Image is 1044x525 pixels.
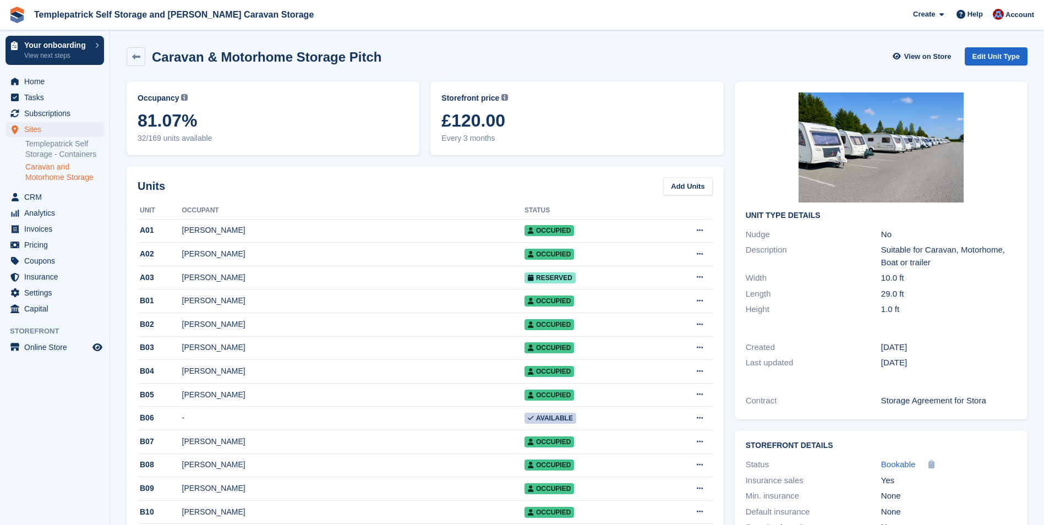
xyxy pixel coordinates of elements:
[182,248,525,260] div: [PERSON_NAME]
[746,357,881,369] div: Last updated
[746,211,1016,220] h2: Unit Type details
[524,483,574,494] span: Occupied
[24,301,90,316] span: Capital
[881,244,1016,269] div: Suitable for Caravan, Motorhome, Boat or trailer
[881,506,1016,518] div: None
[6,340,104,355] a: menu
[25,139,104,160] a: Templepatrick Self Storage - Containers
[182,272,525,283] div: [PERSON_NAME]
[138,506,182,518] div: B10
[746,288,881,300] div: Length
[182,389,525,401] div: [PERSON_NAME]
[182,506,525,518] div: [PERSON_NAME]
[881,490,1016,502] div: None
[138,92,179,104] span: Occupancy
[1005,9,1034,20] span: Account
[6,189,104,205] a: menu
[6,36,104,65] a: Your onboarding View next steps
[24,340,90,355] span: Online Store
[524,436,574,447] span: Occupied
[746,474,881,487] div: Insurance sales
[138,178,165,194] h2: Units
[524,225,574,236] span: Occupied
[881,288,1016,300] div: 29.0 ft
[746,272,881,285] div: Width
[24,205,90,221] span: Analytics
[138,202,182,220] th: Unit
[524,507,574,518] span: Occupied
[501,94,508,101] img: icon-info-grey-7440780725fd019a000dd9b08b2336e03edf1995a4989e88bcd33f0948082b44.svg
[182,483,525,494] div: [PERSON_NAME]
[913,9,935,20] span: Create
[138,295,182,307] div: B01
[892,47,956,65] a: View on Store
[6,90,104,105] a: menu
[6,221,104,237] a: menu
[881,395,1016,407] div: Storage Agreement for Stora
[6,205,104,221] a: menu
[441,133,712,144] span: Every 3 months
[182,319,525,330] div: [PERSON_NAME]
[24,41,90,49] p: Your onboarding
[746,244,881,269] div: Description
[24,285,90,300] span: Settings
[6,285,104,300] a: menu
[799,92,964,203] img: caravan%20storage.png
[138,133,408,144] span: 32/169 units available
[138,483,182,494] div: B09
[6,253,104,269] a: menu
[182,365,525,377] div: [PERSON_NAME]
[881,303,1016,316] div: 1.0 ft
[24,253,90,269] span: Coupons
[524,249,574,260] span: Occupied
[138,412,182,424] div: B06
[881,228,1016,241] div: No
[138,459,182,471] div: B08
[24,237,90,253] span: Pricing
[24,269,90,285] span: Insurance
[904,51,952,62] span: View on Store
[10,326,110,337] span: Storefront
[441,92,499,104] span: Storefront price
[181,94,188,101] img: icon-info-grey-7440780725fd019a000dd9b08b2336e03edf1995a4989e88bcd33f0948082b44.svg
[24,106,90,121] span: Subscriptions
[524,342,574,353] span: Occupied
[746,506,881,518] div: Default insurance
[746,441,1016,450] h2: Storefront Details
[524,319,574,330] span: Occupied
[524,390,574,401] span: Occupied
[182,295,525,307] div: [PERSON_NAME]
[138,365,182,377] div: B04
[6,237,104,253] a: menu
[746,341,881,354] div: Created
[30,6,318,24] a: Templepatrick Self Storage and [PERSON_NAME] Caravan Storage
[881,357,1016,369] div: [DATE]
[6,106,104,121] a: menu
[138,111,408,130] span: 81.07%
[138,389,182,401] div: B05
[524,202,654,220] th: Status
[182,225,525,236] div: [PERSON_NAME]
[881,474,1016,487] div: Yes
[746,395,881,407] div: Contract
[24,189,90,205] span: CRM
[9,7,25,23] img: stora-icon-8386f47178a22dfd0bd8f6a31ec36ba5ce8667c1dd55bd0f319d3a0aa187defe.svg
[24,51,90,61] p: View next steps
[6,301,104,316] a: menu
[138,272,182,283] div: A03
[524,366,574,377] span: Occupied
[138,319,182,330] div: B02
[993,9,1004,20] img: Leigh
[881,458,916,471] a: Bookable
[881,341,1016,354] div: [DATE]
[881,460,916,469] span: Bookable
[24,74,90,89] span: Home
[24,90,90,105] span: Tasks
[746,228,881,241] div: Nudge
[182,459,525,471] div: [PERSON_NAME]
[182,407,525,430] td: -
[25,162,104,183] a: Caravan and Motorhome Storage
[138,436,182,447] div: B07
[91,341,104,354] a: Preview store
[182,202,525,220] th: Occupant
